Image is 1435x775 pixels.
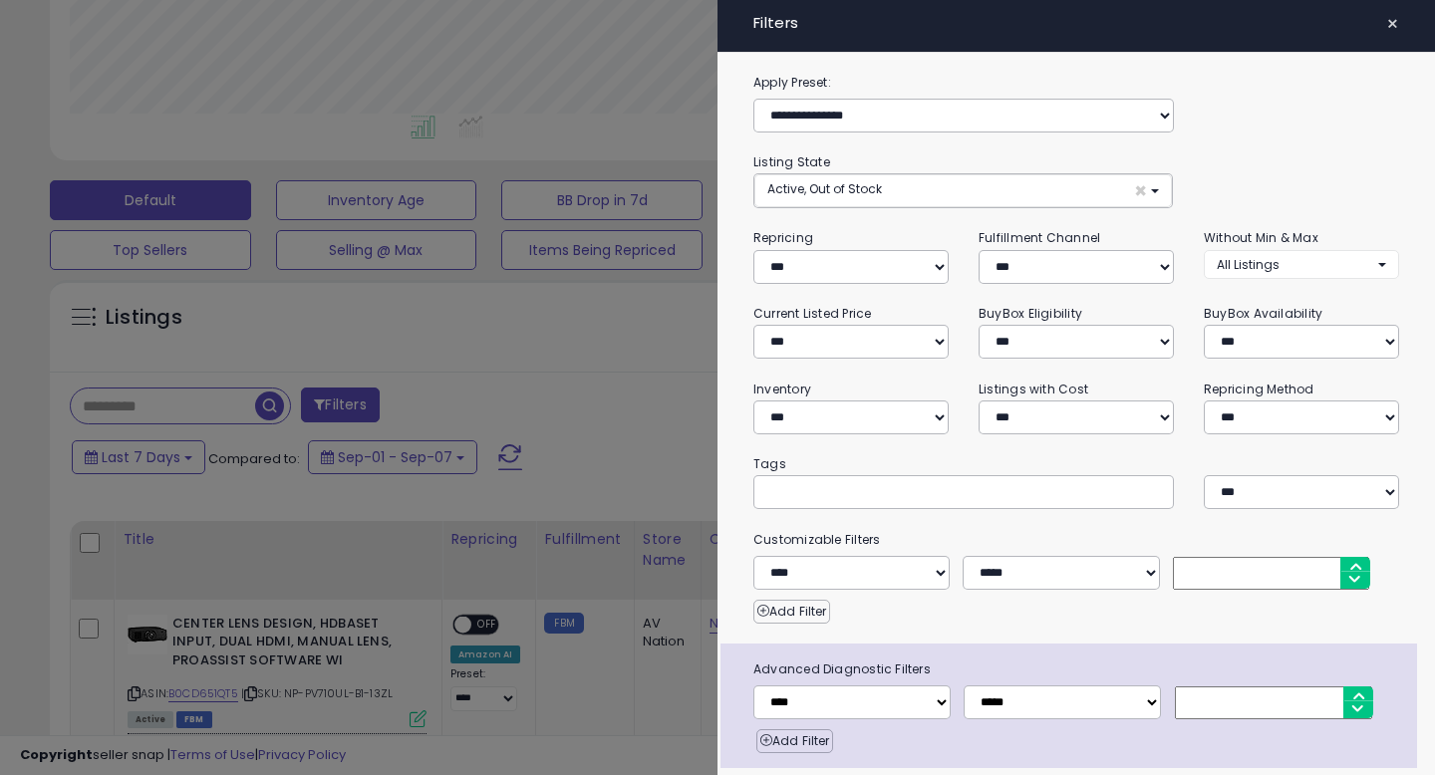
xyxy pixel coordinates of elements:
small: Without Min & Max [1204,229,1318,246]
small: Tags [738,453,1414,475]
span: All Listings [1217,256,1280,273]
button: All Listings [1204,250,1399,279]
small: Listings with Cost [979,381,1088,397]
small: Repricing Method [1204,381,1314,397]
span: × [1134,180,1147,201]
button: Active, Out of Stock × [754,174,1172,207]
small: BuyBox Eligibility [979,305,1082,322]
button: Add Filter [756,729,833,753]
small: Current Listed Price [753,305,871,322]
small: Repricing [753,229,813,246]
span: Active, Out of Stock [767,180,882,197]
small: BuyBox Availability [1204,305,1322,322]
button: Add Filter [753,600,830,624]
small: Inventory [753,381,811,397]
h4: Filters [753,15,1399,32]
small: Customizable Filters [738,529,1414,551]
span: × [1386,10,1399,38]
span: Advanced Diagnostic Filters [738,658,1417,680]
small: Fulfillment Channel [979,229,1100,246]
label: Apply Preset: [738,72,1414,94]
small: Listing State [753,153,830,170]
button: × [1378,10,1407,38]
